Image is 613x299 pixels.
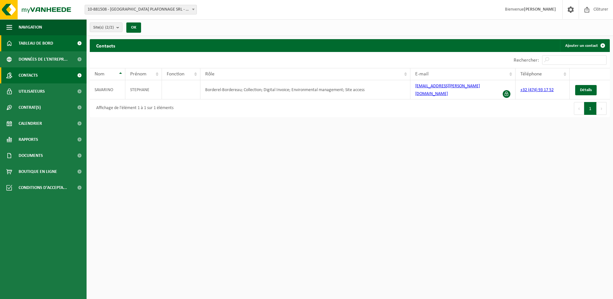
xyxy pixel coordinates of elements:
span: Données de l'entrepr... [19,51,68,67]
span: Contrat(s) [19,99,41,115]
button: Site(s)(2/2) [90,22,122,32]
span: Utilisateurs [19,83,45,99]
td: Borderel-Bordereau; Collection; Digital Invoice; Environmental management; Site access [200,80,410,99]
h2: Contacts [90,39,122,52]
span: Tableau de bord [19,35,53,51]
span: Contacts [19,67,38,83]
strong: [PERSON_NAME] [524,7,556,12]
button: 1 [584,102,597,115]
span: Détails [580,88,592,92]
span: Conditions d'accepta... [19,180,67,196]
a: Détails [575,85,597,95]
td: STEPHANE [125,80,162,99]
label: Rechercher: [514,58,539,63]
button: Previous [574,102,584,115]
span: Rôle [205,72,214,77]
td: SAVARINO [90,80,125,99]
span: Boutique en ligne [19,164,57,180]
button: OK [126,22,141,33]
span: 10-881508 - HAINAUT PLAFONNAGE SRL - DOTTIGNIES [85,5,197,14]
span: Fonction [167,72,184,77]
span: Prénom [130,72,147,77]
span: Téléphone [520,72,542,77]
span: Navigation [19,19,42,35]
span: Calendrier [19,115,42,132]
a: Ajouter un contact [560,39,609,52]
a: [EMAIL_ADDRESS][PERSON_NAME][DOMAIN_NAME] [415,84,480,96]
span: Rapports [19,132,38,148]
a: +32 (474) 93 17 52 [520,88,554,92]
span: Documents [19,148,43,164]
span: 10-881508 - HAINAUT PLAFONNAGE SRL - DOTTIGNIES [85,5,197,14]
span: Nom [95,72,105,77]
span: E-mail [415,72,429,77]
button: Next [597,102,607,115]
div: Affichage de l'élément 1 à 1 sur 1 éléments [93,103,173,114]
span: Site(s) [93,23,114,32]
count: (2/2) [105,25,114,30]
